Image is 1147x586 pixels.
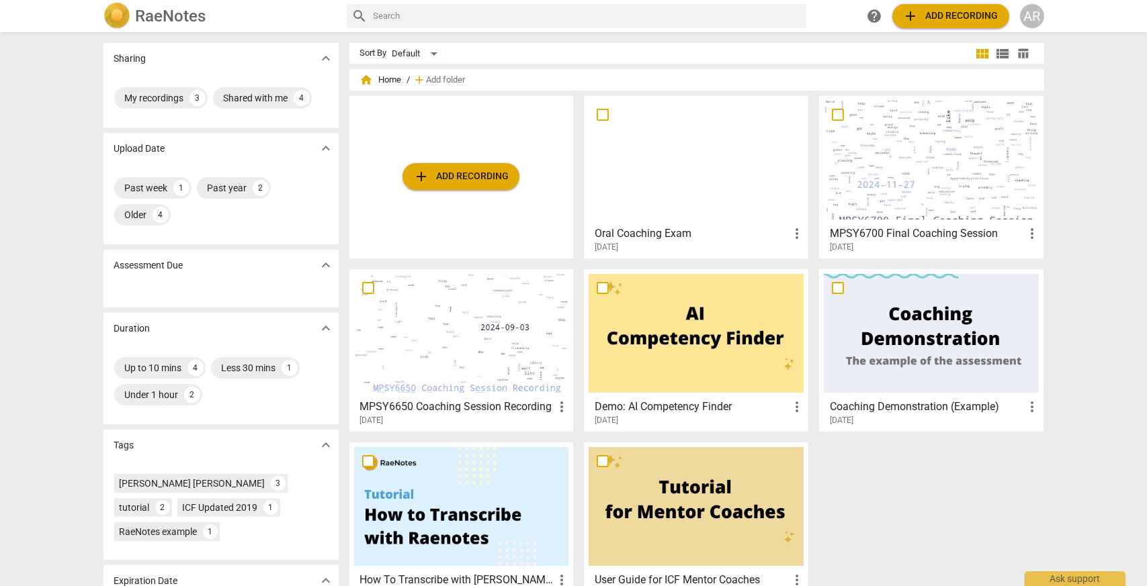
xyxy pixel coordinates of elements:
[360,399,554,415] h3: MPSY6650 Coaching Session Recording
[789,226,805,242] span: more_vert
[360,73,374,87] span: home
[208,181,247,195] div: Past year
[824,101,1039,252] a: MPSY6700 Final Coaching Session[DATE]
[1025,571,1125,586] div: Ask support
[316,435,336,455] button: Show more
[125,91,184,105] div: My recordings
[973,44,993,64] button: Tile view
[125,361,182,375] div: Up to 10 mins
[360,48,387,58] div: Sort By
[263,500,278,515] div: 1
[427,75,466,85] span: Add folder
[203,524,218,539] div: 1
[316,318,336,338] button: Show more
[120,501,150,514] div: tutorial
[554,399,570,415] span: more_vert
[253,180,269,196] div: 2
[392,43,442,64] div: Default
[103,3,336,30] a: LogoRaeNotes
[184,387,200,403] div: 2
[155,500,170,515] div: 2
[595,242,618,253] span: [DATE]
[995,46,1011,62] span: view_list
[120,525,198,538] div: RaeNotes example
[407,75,411,85] span: /
[413,73,427,87] span: add
[830,399,1024,415] h3: Coaching Demonstration (Example)
[222,361,276,375] div: Less 30 mins
[589,101,804,252] a: Oral Coaching Exam[DATE]
[402,163,519,190] button: Upload
[1024,399,1040,415] span: more_vert
[595,399,789,415] h3: Demo: AI Competency Finder
[318,437,334,453] span: expand_more
[282,360,298,376] div: 1
[360,73,402,87] span: Home
[318,320,334,336] span: expand_more
[294,90,310,106] div: 4
[318,140,334,156] span: expand_more
[892,4,1009,28] button: Upload
[374,5,801,27] input: Search
[183,501,258,514] div: ICF Updated 2019
[903,8,919,24] span: add
[863,4,887,28] a: Help
[413,168,429,185] span: add
[120,477,265,490] div: [PERSON_NAME] [PERSON_NAME]
[153,207,169,223] div: 4
[413,168,509,185] span: Add recording
[187,360,204,376] div: 4
[993,44,1013,64] button: List view
[136,7,206,26] h2: RaeNotes
[595,226,789,242] h3: Oral Coaching Exam
[316,48,336,68] button: Show more
[354,274,569,426] a: MPSY6650 Coaching Session Recording[DATE]
[1017,47,1029,60] span: table_chart
[830,242,853,253] span: [DATE]
[125,181,168,195] div: Past week
[824,274,1039,426] a: Coaching Demonstration (Example)[DATE]
[271,476,286,491] div: 3
[1013,44,1033,64] button: Table view
[125,388,179,401] div: Under 1 hour
[789,399,805,415] span: more_vert
[189,90,206,106] div: 3
[595,415,618,426] span: [DATE]
[318,257,334,273] span: expand_more
[114,142,165,156] p: Upload Date
[114,322,151,336] p: Duration
[114,258,183,273] p: Assessment Due
[173,180,189,196] div: 1
[318,50,334,66] span: expand_more
[1024,226,1040,242] span: more_vert
[975,46,991,62] span: view_module
[114,438,134,452] p: Tags
[1020,4,1044,28] button: AR
[360,415,384,426] span: [DATE]
[867,8,883,24] span: help
[125,208,147,222] div: Older
[114,52,146,66] p: Sharing
[103,3,130,30] img: Logo
[316,255,336,275] button: Show more
[830,226,1024,242] h3: MPSY6700 Final Coaching Session
[903,8,999,24] span: Add recording
[352,8,368,24] span: search
[589,274,804,426] a: Demo: AI Competency Finder[DATE]
[830,415,853,426] span: [DATE]
[316,138,336,158] button: Show more
[224,91,288,105] div: Shared with me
